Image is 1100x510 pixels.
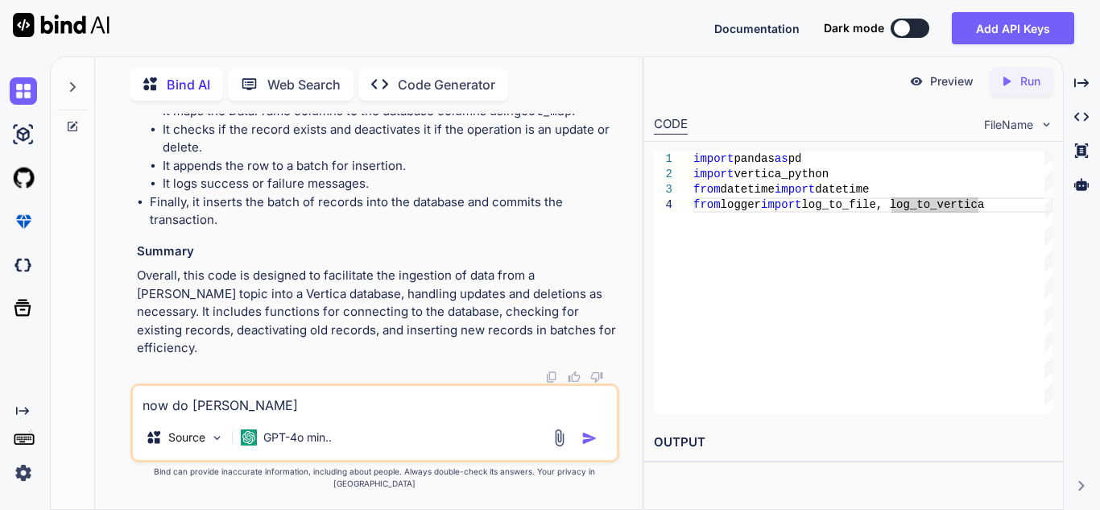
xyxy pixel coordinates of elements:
[150,193,616,230] li: Finally, it inserts the batch of records into the database and commits the transaction.
[581,430,598,446] img: icon
[775,152,788,165] span: as
[210,431,224,445] img: Pick Models
[1020,73,1040,89] p: Run
[130,466,619,490] p: Bind can provide inaccurate information, including about people. Always double-check its answers....
[788,152,802,165] span: pd
[714,22,800,35] span: Documentation
[1040,118,1053,131] img: chevron down
[13,13,110,37] img: Bind AI
[654,151,672,167] div: 1
[163,121,616,157] li: It checks if the record exists and deactivates it if the operation is an update or delete.
[761,198,801,211] span: import
[734,152,774,165] span: pandas
[545,371,558,384] img: copy
[654,182,672,197] div: 3
[721,183,775,196] span: datetime
[150,85,616,193] li: For each row in the DataFrame:
[654,115,688,135] div: CODE
[167,75,210,94] p: Bind AI
[10,121,37,148] img: ai-studio
[824,20,884,36] span: Dark mode
[267,75,341,94] p: Web Search
[10,251,37,279] img: darkCloudIdeIcon
[10,459,37,487] img: settings
[163,157,616,176] li: It appends the row to a batch for insertion.
[10,77,37,105] img: chat
[137,243,616,261] h3: Summary
[137,267,616,358] p: Overall, this code is designed to facilitate the ingestion of data from a [PERSON_NAME] topic int...
[568,371,581,384] img: like
[654,167,672,182] div: 2
[263,429,332,446] p: GPT-4o min..
[721,198,761,211] span: logger
[654,197,672,213] div: 4
[163,175,616,193] li: It logs success or failure messages.
[775,183,815,196] span: import
[241,429,257,446] img: GPT-4o mini
[10,208,37,235] img: premium
[693,198,721,211] span: from
[168,429,205,446] p: Source
[984,117,1033,133] span: FileName
[693,183,721,196] span: from
[590,371,603,384] img: dislike
[693,152,734,165] span: import
[815,183,869,196] span: datetime
[550,429,569,447] img: attachment
[398,75,495,94] p: Code Generator
[734,168,829,180] span: vertica_python
[801,198,984,211] span: log_to_file, log_to_vertica
[644,424,1063,462] h2: OUTPUT
[10,164,37,192] img: githubLight
[693,168,734,180] span: import
[952,12,1074,44] button: Add API Keys
[133,386,617,415] textarea: now do chan
[930,73,974,89] p: Preview
[909,74,924,89] img: preview
[714,20,800,37] button: Documentation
